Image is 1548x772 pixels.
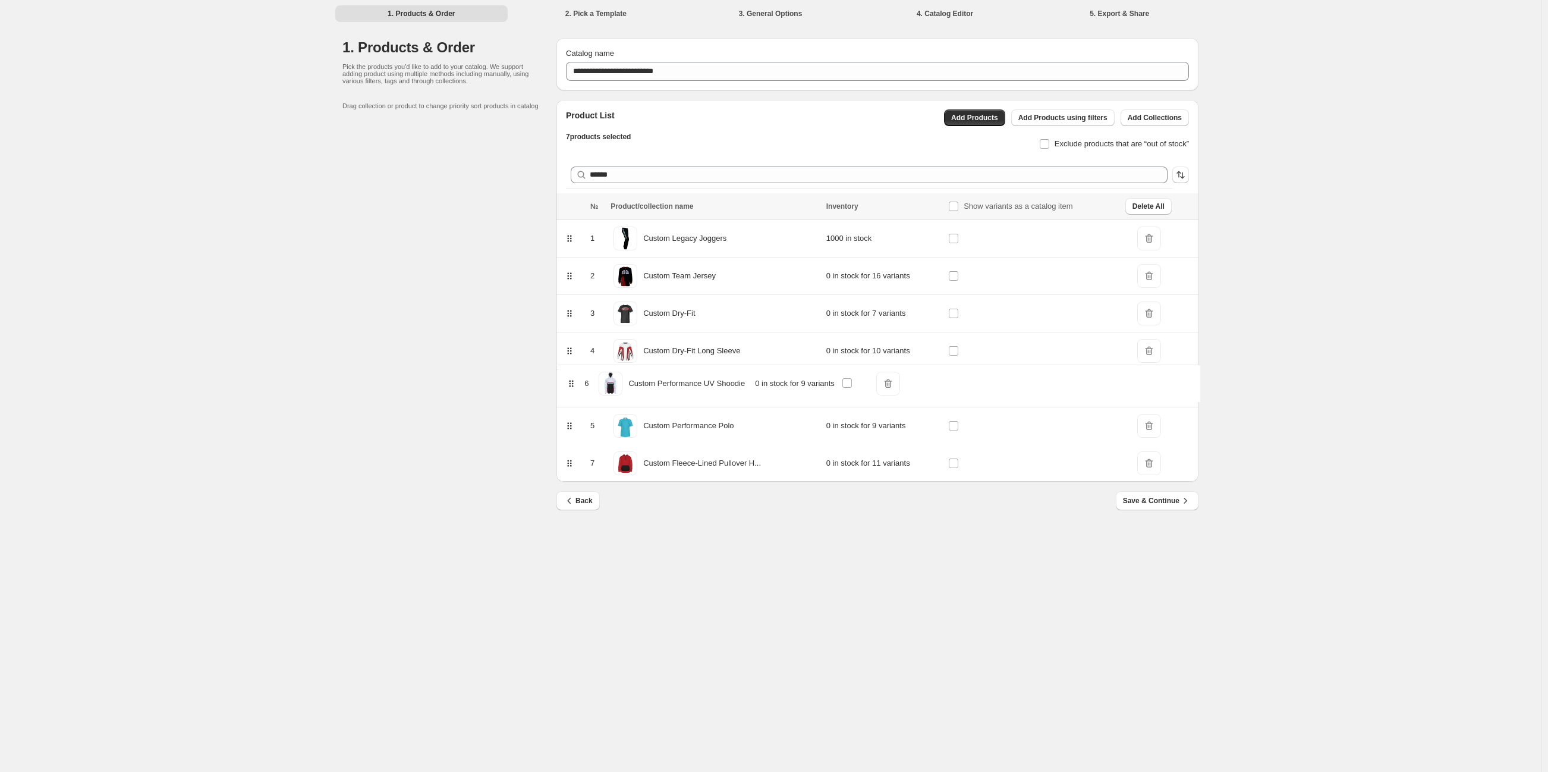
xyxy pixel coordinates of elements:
[590,202,598,211] span: №
[613,451,637,475] img: 13186-7ee6f14e-bc46-4149-b227-41cacb496d06.jpg
[613,264,637,288] img: CustomFront.png
[566,109,631,121] h2: Product List
[1132,202,1165,211] span: Delete All
[1018,113,1107,123] span: Add Products using filters
[613,227,637,250] img: MotorCityOutlaws3DJoggers0021.png
[590,234,594,243] span: 1
[643,457,761,469] p: Custom Fleece-Lined Pullover H...
[823,220,945,258] td: 1000 in stock
[1011,109,1115,126] button: Add Products using filters
[643,270,716,282] p: Custom Team Jersey
[1121,109,1189,126] button: Add Collections
[590,271,594,280] span: 2
[342,38,556,57] h1: 1. Products & Order
[611,202,693,211] span: Product/collection name
[823,407,945,445] td: 0 in stock for 9 variants
[823,295,945,332] td: 0 in stock for 7 variants
[1116,491,1198,510] button: Save & Continue
[342,102,556,109] p: Drag collection or product to change priority sort products in catalog
[944,109,1005,126] button: Add Products
[556,491,600,510] button: Back
[613,414,637,438] img: 13186-edba7ba4-700c-4367-a842-43927aea4021.jpg
[823,445,945,482] td: 0 in stock for 11 variants
[1128,113,1182,123] span: Add Collections
[643,420,734,432] p: Custom Performance Polo
[964,202,1073,211] span: Show variants as a catalog item
[590,309,594,318] span: 3
[590,459,594,467] span: 7
[566,49,614,58] span: Catalog name
[342,63,533,84] p: Pick the products you'd like to add to your catalog. We support adding product using multiple met...
[823,332,945,370] td: 0 in stock for 10 variants
[643,233,726,244] p: Custom Legacy Joggers
[566,133,631,141] span: 7 products selected
[613,302,637,325] img: 0_334f98f2-8961-4f81-8711-1d1eb905a7e3.jpg
[1055,139,1189,148] span: Exclude products that are “out of stock”
[826,202,941,211] div: Inventory
[590,346,594,355] span: 4
[1125,198,1172,215] button: Delete All
[643,307,695,319] p: Custom Dry-Fit
[564,495,593,507] span: Back
[643,345,740,357] p: Custom Dry-Fit Long Sleeve
[951,113,998,123] span: Add Products
[613,339,637,363] img: 13186-ee178380-01c0-40b1-84b2-77dd6f795f46.jpg
[590,421,594,430] span: 5
[823,258,945,295] td: 0 in stock for 16 variants
[1123,495,1191,507] span: Save & Continue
